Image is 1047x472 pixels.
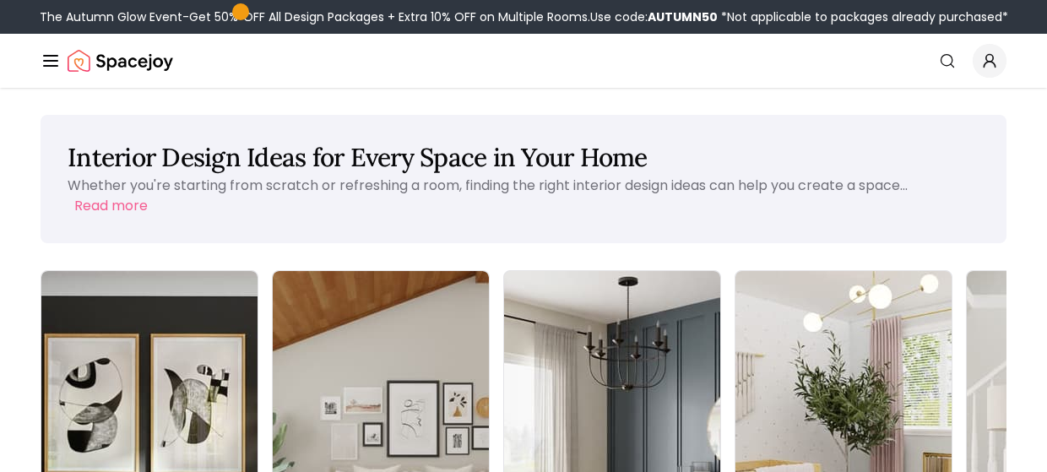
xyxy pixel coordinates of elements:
[718,8,1008,25] span: *Not applicable to packages already purchased*
[68,176,908,195] p: Whether you're starting from scratch or refreshing a room, finding the right interior design idea...
[68,142,979,172] h1: Interior Design Ideas for Every Space in Your Home
[648,8,718,25] b: AUTUMN50
[74,196,148,216] button: Read more
[40,8,1008,25] div: The Autumn Glow Event-Get 50% OFF All Design Packages + Extra 10% OFF on Multiple Rooms.
[68,44,173,78] a: Spacejoy
[590,8,718,25] span: Use code:
[41,34,1006,88] nav: Global
[68,44,173,78] img: Spacejoy Logo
